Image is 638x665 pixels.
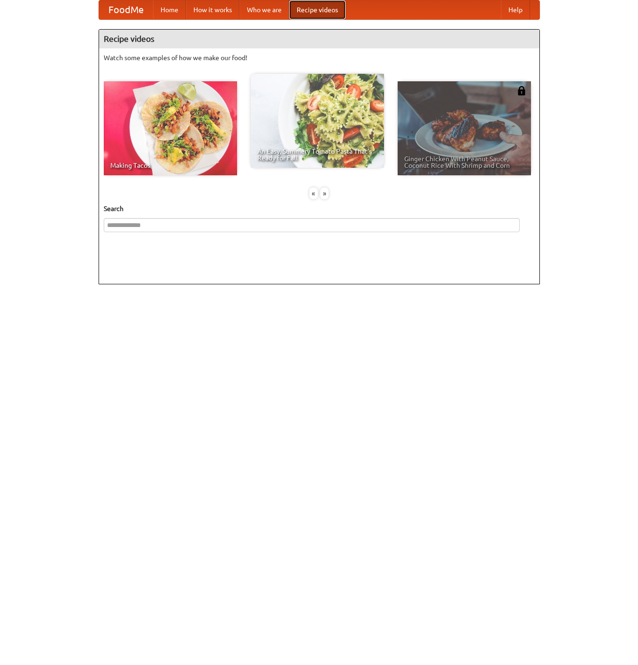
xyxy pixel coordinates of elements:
span: Making Tacos [110,162,231,169]
a: Recipe videos [289,0,346,19]
a: Making Tacos [104,81,237,175]
div: « [309,188,318,199]
img: 483408.png [517,86,526,95]
h5: Search [104,204,535,213]
a: FoodMe [99,0,153,19]
div: » [320,188,329,199]
a: Help [501,0,530,19]
a: How it works [186,0,239,19]
span: An Easy, Summery Tomato Pasta That's Ready for Fall [257,148,377,161]
a: Who we are [239,0,289,19]
a: An Easy, Summery Tomato Pasta That's Ready for Fall [251,74,384,168]
p: Watch some examples of how we make our food! [104,53,535,63]
h4: Recipe videos [99,30,539,48]
a: Home [153,0,186,19]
